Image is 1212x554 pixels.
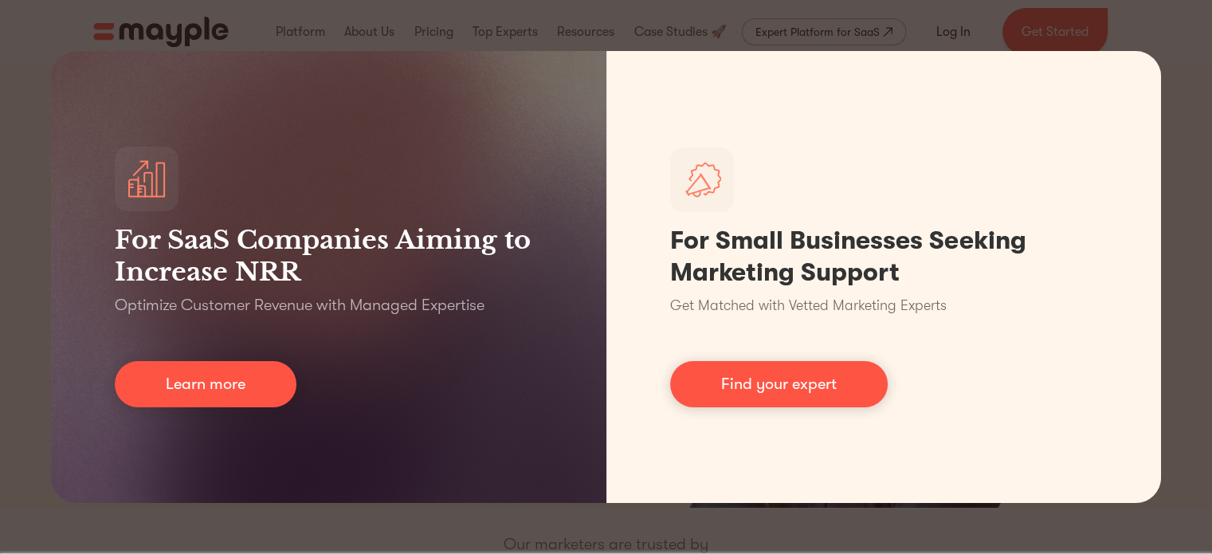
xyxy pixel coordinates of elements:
p: Optimize Customer Revenue with Managed Expertise [115,294,484,316]
h1: For Small Businesses Seeking Marketing Support [670,225,1098,289]
h3: For SaaS Companies Aiming to Increase NRR [115,224,543,288]
a: Find your expert [670,361,888,407]
a: Learn more [115,361,296,407]
p: Get Matched with Vetted Marketing Experts [670,295,947,316]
